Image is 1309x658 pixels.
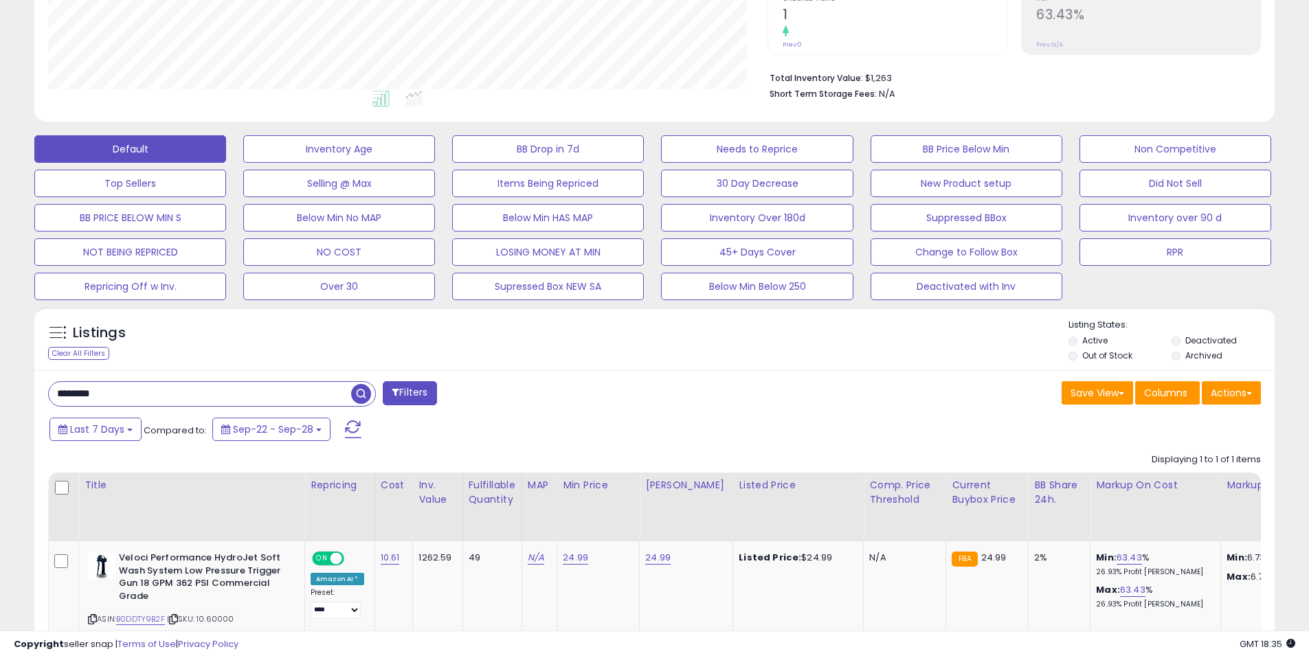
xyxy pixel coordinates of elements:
[1096,583,1120,596] b: Max:
[119,552,286,606] b: Veloci Performance HydroJet Soft Wash System Low Pressure Trigger Gun 18 GPM 362 PSI Commercial G...
[770,72,863,84] b: Total Inventory Value:
[452,273,644,300] button: Supressed Box NEW SA
[311,573,364,585] div: Amazon AI *
[418,478,456,507] div: Inv. value
[1120,583,1145,597] a: 63.43
[381,551,400,565] a: 10.61
[469,552,511,564] div: 49
[661,135,853,163] button: Needs to Reprice
[770,88,877,100] b: Short Term Storage Fees:
[313,553,331,565] span: ON
[243,238,435,266] button: NO COST
[178,637,238,650] a: Privacy Policy
[49,418,142,441] button: Last 7 Days
[452,135,644,163] button: BB Drop in 7d
[452,170,644,197] button: Items Being Repriced
[243,135,435,163] button: Inventory Age
[1079,238,1271,266] button: RPR
[739,478,858,492] div: Listed Price
[528,478,551,492] div: MAP
[871,135,1062,163] button: BB Price Below Min
[1117,551,1142,565] a: 63.43
[1227,551,1247,564] strong: Min:
[14,637,64,650] strong: Copyright
[1144,386,1187,400] span: Columns
[879,87,895,100] span: N/A
[469,478,516,507] div: Fulfillable Quantity
[116,613,165,625] a: B0DDTY9B2F
[34,135,226,163] button: Default
[1079,135,1271,163] button: Non Competitive
[1096,552,1210,577] div: %
[1152,453,1261,466] div: Displaying 1 to 1 of 1 items
[34,238,226,266] button: NOT BEING REPRICED
[661,238,853,266] button: 45+ Days Cover
[34,170,226,197] button: Top Sellers
[418,552,451,564] div: 1262.59
[739,551,801,564] b: Listed Price:
[452,204,644,231] button: Below Min HAS MAP
[73,324,126,343] h5: Listings
[1227,570,1251,583] strong: Max:
[1185,350,1222,361] label: Archived
[645,551,671,565] a: 24.99
[1096,567,1210,577] p: 26.93% Profit [PERSON_NAME]
[118,637,176,650] a: Terms of Use
[383,381,436,405] button: Filters
[311,588,364,619] div: Preset:
[661,204,853,231] button: Inventory Over 180d
[1082,350,1132,361] label: Out of Stock
[1036,41,1063,49] small: Prev: N/A
[48,347,109,360] div: Clear All Filters
[563,551,588,565] a: 24.99
[981,551,1007,564] span: 24.99
[311,478,369,492] div: Repricing
[952,552,977,567] small: FBA
[645,478,727,492] div: [PERSON_NAME]
[952,478,1022,507] div: Current Buybox Price
[1062,381,1133,405] button: Save View
[739,552,853,564] div: $24.99
[869,552,935,564] div: N/A
[783,7,1007,25] h2: 1
[1096,600,1210,609] p: 26.93% Profit [PERSON_NAME]
[871,204,1062,231] button: Suppressed BBox
[1096,584,1210,609] div: %
[1082,334,1108,346] label: Active
[563,478,634,492] div: Min Price
[1034,478,1084,507] div: BB Share 24h.
[1185,334,1237,346] label: Deactivated
[243,204,435,231] button: Below Min No MAP
[1079,204,1271,231] button: Inventory over 90 d
[342,553,364,565] span: OFF
[381,478,407,492] div: Cost
[1135,381,1200,405] button: Columns
[88,552,115,579] img: 31NWVPD1PiL._SL40_.jpg
[452,238,644,266] button: LOSING MONEY AT MIN
[1202,381,1261,405] button: Actions
[783,41,802,49] small: Prev: 0
[1034,552,1079,564] div: 2%
[871,170,1062,197] button: New Product setup
[243,170,435,197] button: Selling @ Max
[34,204,226,231] button: BB PRICE BELOW MIN S
[34,273,226,300] button: Repricing Off w Inv.
[70,422,124,436] span: Last 7 Days
[14,638,238,651] div: seller snap | |
[871,273,1062,300] button: Deactivated with Inv
[1036,7,1260,25] h2: 63.43%
[144,424,207,437] span: Compared to:
[528,551,544,565] a: N/A
[243,273,435,300] button: Over 30
[1079,170,1271,197] button: Did Not Sell
[233,422,313,436] span: Sep-22 - Sep-28
[871,238,1062,266] button: Change to Follow Box
[869,478,940,507] div: Comp. Price Threshold
[85,478,299,492] div: Title
[1069,319,1275,332] p: Listing States:
[1096,551,1117,564] b: Min:
[212,418,331,441] button: Sep-22 - Sep-28
[661,170,853,197] button: 30 Day Decrease
[1240,637,1295,650] span: 2025-10-7 18:35 GMT
[167,613,234,624] span: | SKU: 10.60000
